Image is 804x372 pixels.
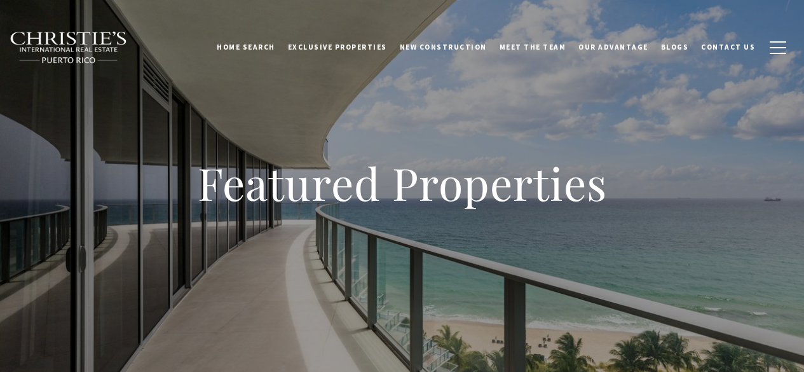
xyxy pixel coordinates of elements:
[578,43,648,52] span: Our Advantage
[210,31,282,63] a: Home Search
[572,31,655,63] a: Our Advantage
[655,31,695,63] a: Blogs
[288,43,387,52] span: Exclusive Properties
[116,155,688,211] h1: Featured Properties
[493,31,573,63] a: Meet the Team
[400,43,487,52] span: New Construction
[701,43,755,52] span: Contact Us
[393,31,493,63] a: New Construction
[282,31,393,63] a: Exclusive Properties
[10,31,128,64] img: Christie's International Real Estate black text logo
[661,43,689,52] span: Blogs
